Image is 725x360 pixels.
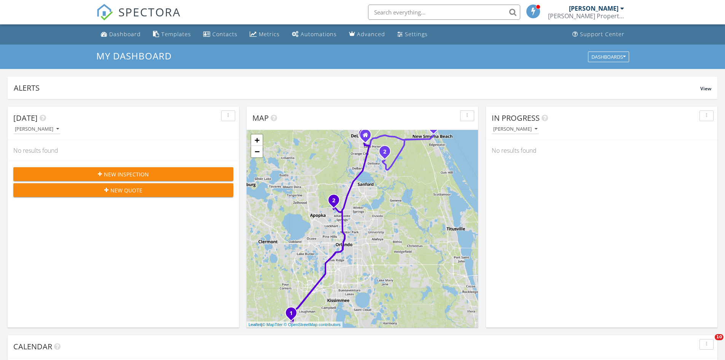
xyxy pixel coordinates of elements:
[385,151,389,156] div: 1923 Bayport Dr, Deltona, FL 32738
[161,30,191,38] div: Templates
[249,322,261,327] a: Leaflet
[394,27,431,42] a: Settings
[13,183,233,197] button: New Quote
[700,85,711,92] span: View
[109,30,141,38] div: Dashboard
[104,170,149,178] span: New Inspection
[291,313,296,317] div: 3008 Moulin Rd, Davenport, FL 33837
[212,30,237,38] div: Contacts
[492,113,540,123] span: In Progress
[118,4,181,20] span: SPECTORA
[290,311,293,316] i: 1
[252,113,269,123] span: Map
[262,322,283,327] a: © MapTiler
[247,322,343,328] div: |
[96,4,113,21] img: The Best Home Inspection Software - Spectora
[13,341,52,352] span: Calendar
[259,30,280,38] div: Metrics
[247,27,283,42] a: Metrics
[98,27,144,42] a: Dashboard
[383,149,386,155] i: 2
[14,83,700,93] div: Alerts
[301,30,337,38] div: Automations
[284,322,341,327] a: © OpenStreetMap contributors
[96,10,181,26] a: SPECTORA
[332,198,335,203] i: 2
[200,27,241,42] a: Contacts
[346,27,388,42] a: Advanced
[251,134,263,146] a: Zoom in
[588,51,629,62] button: Dashboards
[591,54,626,59] div: Dashboards
[110,186,142,194] span: New Quote
[368,5,520,20] input: Search everything...
[357,30,385,38] div: Advanced
[433,126,438,131] div: 4 Riverwalk Dr 407, New Smyrna Beach, FL 32169
[96,50,172,62] span: My Dashboard
[569,5,618,12] div: [PERSON_NAME]
[405,30,428,38] div: Settings
[8,140,239,161] div: No results found
[699,334,717,352] iframe: Intercom live chat
[15,126,59,132] div: [PERSON_NAME]
[492,124,539,134] button: [PERSON_NAME]
[569,27,628,42] a: Support Center
[13,124,61,134] button: [PERSON_NAME]
[13,113,38,123] span: [DATE]
[493,126,537,132] div: [PERSON_NAME]
[548,12,624,20] div: Bowman Property Inspections
[715,334,723,340] span: 10
[150,27,194,42] a: Templates
[13,167,233,181] button: New Inspection
[334,200,338,205] div: 804 S Sweetwater Blvd, Longwood, FL 32779
[365,135,370,139] div: 339 Orchard Hill St, Deland FL 32724
[251,146,263,157] a: Zoom out
[580,30,625,38] div: Support Center
[289,27,340,42] a: Automations (Basic)
[486,140,717,161] div: No results found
